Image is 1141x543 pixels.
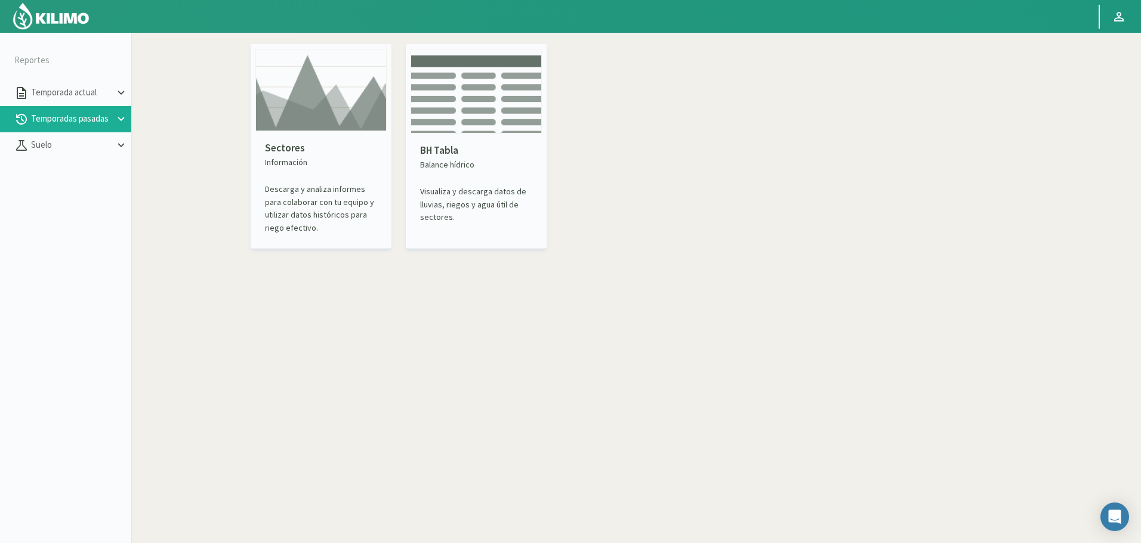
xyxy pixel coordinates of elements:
p: Información [265,156,377,169]
div: Open Intercom Messenger [1100,502,1129,531]
img: Kilimo [12,2,90,30]
p: Sectores [265,141,377,156]
img: card thumbnail [255,49,387,131]
p: Temporadas pasadas [29,112,115,126]
kil-reports-card: past-seasons-summary.SECOND_CARD.TITLE [406,44,547,249]
p: Visualiza y descarga datos de lluvias, riegos y agua útil de sectores. [420,185,532,224]
p: BH Tabla [420,143,532,159]
p: Balance hídrico [420,159,532,171]
p: Temporada actual [29,86,115,100]
kil-reports-card: past-seasons-summary.PLOTS [251,44,391,249]
p: Descarga y analiza informes para colaborar con tu equipo y utilizar datos históricos para riego e... [265,183,377,234]
p: Suelo [29,138,115,152]
img: card thumbnail [411,49,542,134]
